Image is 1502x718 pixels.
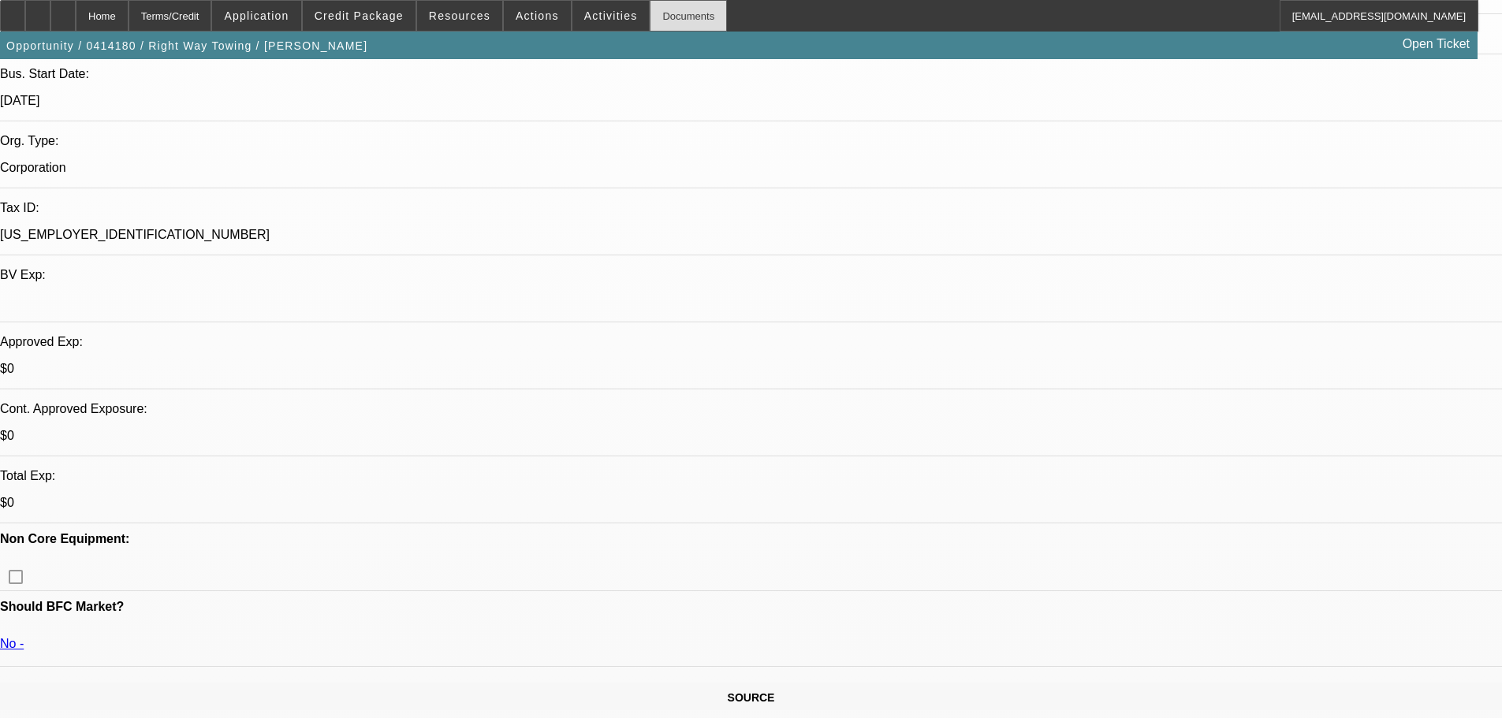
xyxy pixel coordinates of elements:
span: Credit Package [315,9,404,22]
button: Application [212,1,300,31]
span: Opportunity / 0414180 / Right Way Towing / [PERSON_NAME] [6,39,367,52]
span: Actions [516,9,559,22]
button: Resources [417,1,502,31]
span: Resources [429,9,490,22]
button: Credit Package [303,1,416,31]
button: Actions [504,1,571,31]
span: Activities [584,9,638,22]
span: SOURCE [728,691,775,704]
a: Open Ticket [1396,31,1476,58]
span: Application [224,9,289,22]
button: Activities [572,1,650,31]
